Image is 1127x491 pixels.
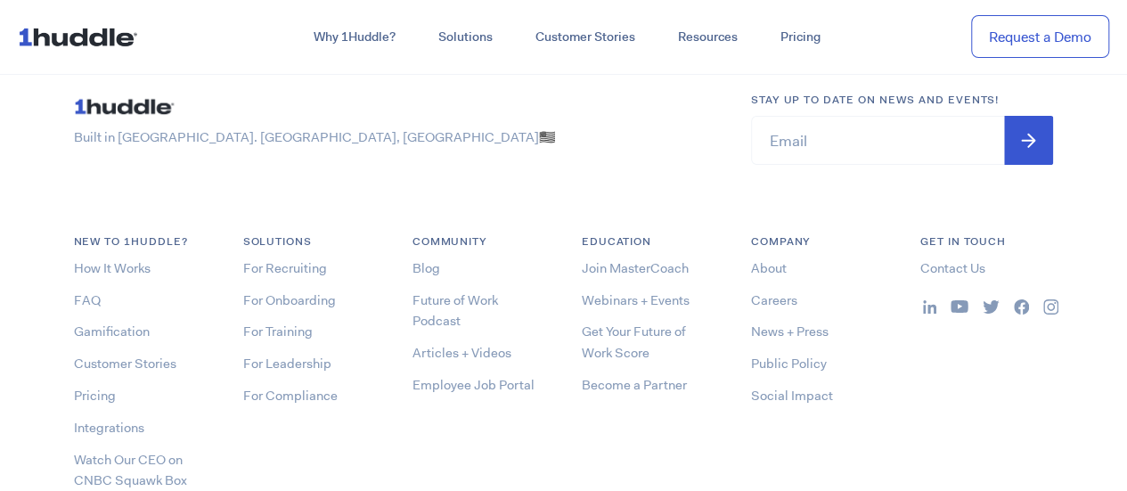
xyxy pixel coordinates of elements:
h6: Get in Touch [920,233,1054,250]
p: Built in [GEOGRAPHIC_DATA]. [GEOGRAPHIC_DATA], [GEOGRAPHIC_DATA] [74,128,715,147]
img: ... [951,300,968,313]
a: Customer Stories [74,355,176,372]
a: Careers [751,291,797,309]
img: ... [1043,299,1058,315]
a: Future of Work Podcast [412,291,498,331]
a: About [751,259,787,277]
h6: COMMUNITY [412,233,546,250]
img: ... [983,300,1000,314]
img: ... [18,20,145,53]
a: FAQ [74,291,101,309]
img: ... [1014,299,1029,315]
a: How It Works [74,259,151,277]
h6: COMPANY [751,233,885,250]
a: For Recruiting [243,259,327,277]
h6: Education [582,233,715,250]
a: Public Policy [751,355,827,372]
a: Watch Our CEO on CNBC Squawk Box [74,451,187,490]
a: Pricing [74,387,116,405]
a: Articles + Videos [412,344,511,362]
a: For Onboarding [243,291,336,309]
a: Resources [657,21,759,53]
a: Why 1Huddle? [292,21,417,53]
span: 🇺🇸 [539,128,556,146]
a: Webinars + Events [582,291,690,309]
a: Social Impact [751,387,833,405]
input: Email [751,116,1054,165]
a: Contact Us [920,259,985,277]
a: Get Your Future of Work Score [582,323,686,362]
a: Request a Demo [971,15,1109,59]
a: For Leadership [243,355,331,372]
a: Integrations [74,419,144,437]
h6: Solutions [243,233,377,250]
h6: Stay up to date on news and events! [751,92,1054,109]
a: For Training [243,323,313,340]
img: ... [74,92,181,120]
a: Gamification [74,323,150,340]
a: Pricing [759,21,842,53]
a: Customer Stories [514,21,657,53]
a: Become a Partner [582,376,687,394]
a: For Compliance [243,387,338,405]
a: Blog [412,259,440,277]
img: ... [923,300,936,314]
a: Solutions [417,21,514,53]
a: News + Press [751,323,829,340]
a: Employee Job Portal [412,376,535,394]
h6: NEW TO 1HUDDLE? [74,233,208,250]
input: Submit [1004,116,1053,165]
a: Join MasterCoach [582,259,689,277]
